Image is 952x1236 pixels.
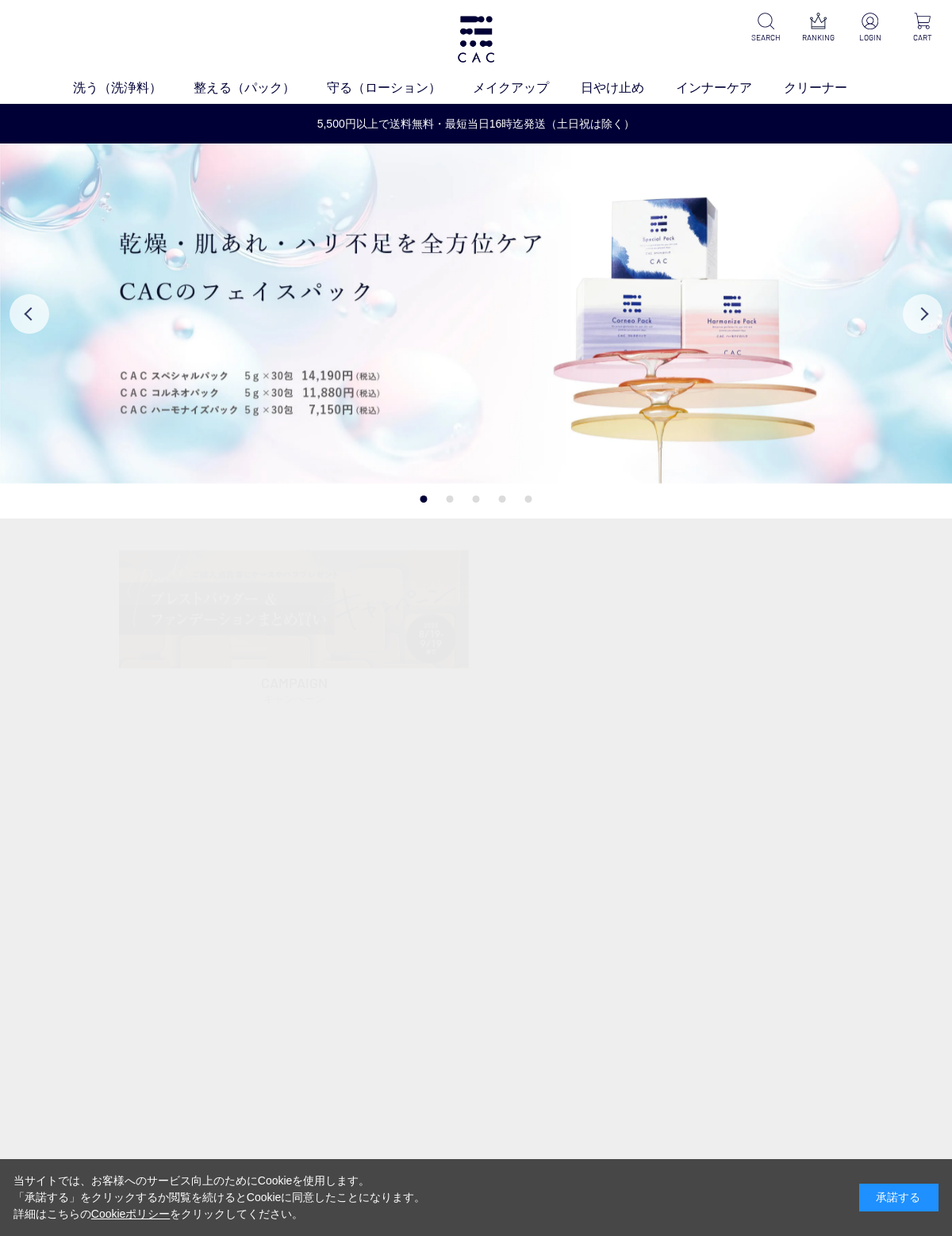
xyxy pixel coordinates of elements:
[119,550,469,669] img: ベースメイクキャンペーン
[906,32,939,44] p: CART
[13,1173,426,1223] div: 当サイトでは、お客様へのサービス向上のためにCookieを使用します。 「承諾する」をクリックするか閲覧を続けるとCookieに同意したことになります。 詳細はこちらの をクリックしてください。
[91,1207,171,1220] a: Cookieポリシー
[676,78,784,98] a: インナーケア
[749,32,782,44] p: SEARCH
[801,13,835,44] a: RANKING
[447,496,454,503] button: 2 of 5
[581,78,676,98] a: 日やけ止め
[859,1184,939,1211] div: 承諾する
[455,16,497,63] img: logo
[119,550,469,712] a: ベースメイクキャンペーン ベースメイクキャンペーン CAMPAIGNキャンペーン
[854,32,887,44] p: LOGIN
[473,496,480,503] button: 3 of 5
[854,13,887,44] a: LOGIN
[10,294,49,334] button: Previous
[1,116,951,132] a: 5,500円以上で送料無料・最短当日16時迄発送（土日祝は除く）
[73,78,194,98] a: 洗う（洗浄料）
[903,294,942,334] button: Next
[263,692,325,705] span: キャンペーン
[525,496,532,503] button: 5 of 5
[906,13,939,44] a: CART
[499,496,506,503] button: 4 of 5
[749,13,782,44] a: SEARCH
[119,668,469,711] p: CAMPAIGN
[801,32,835,44] p: RANKING
[784,78,879,98] a: クリーナー
[473,78,581,98] a: メイクアップ
[327,78,473,98] a: 守る（ローション）
[420,496,428,503] button: 1 of 5
[194,78,327,98] a: 整える（パック）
